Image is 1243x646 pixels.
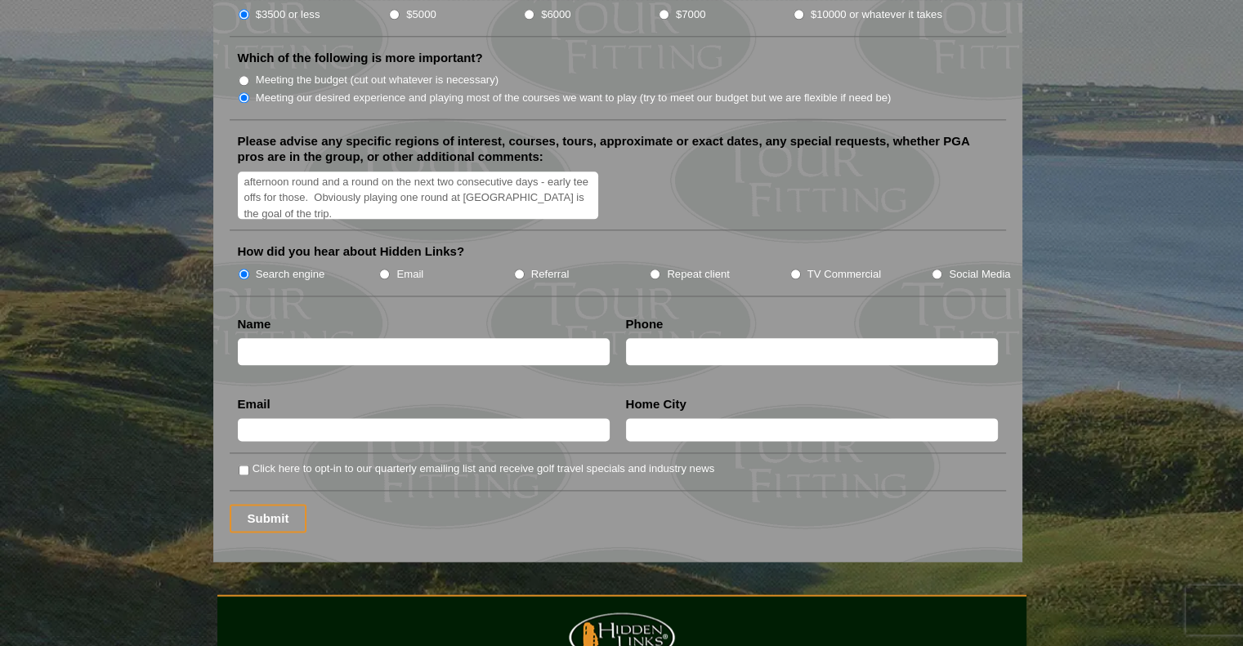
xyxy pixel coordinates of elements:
[949,266,1010,283] label: Social Media
[626,316,664,332] label: Phone
[541,7,570,23] label: $6000
[230,504,307,532] input: Submit
[256,90,892,106] label: Meeting our desired experience and playing most of the courses we want to play (try to meet our b...
[238,243,465,260] label: How did you hear about Hidden Links?
[238,50,483,66] label: Which of the following is more important?
[531,266,570,283] label: Referral
[253,461,714,477] label: Click here to opt-in to our quarterly emailing list and receive golf travel specials and industry...
[626,396,686,412] label: Home City
[238,396,271,412] label: Email
[238,133,998,165] label: Please advise any specific regions of interest, courses, tours, approximate or exact dates, any s...
[676,7,705,23] label: $7000
[238,316,271,332] label: Name
[396,266,423,283] label: Email
[256,7,320,23] label: $3500 or less
[811,7,942,23] label: $10000 or whatever it takes
[807,266,881,283] label: TV Commercial
[256,72,499,88] label: Meeting the budget (cut out whatever is necessary)
[667,266,730,283] label: Repeat client
[256,266,325,283] label: Search engine
[406,7,436,23] label: $5000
